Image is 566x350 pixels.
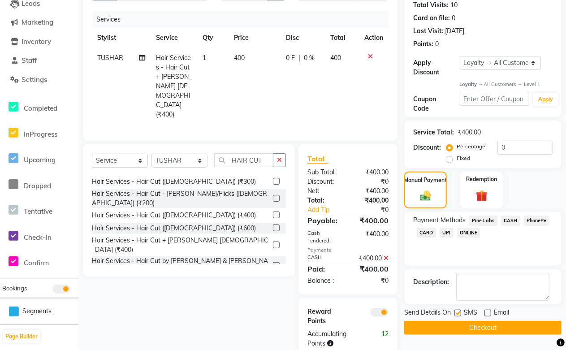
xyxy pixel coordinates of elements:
th: Total [325,28,359,48]
th: Service [151,28,198,48]
span: Total [307,154,328,164]
div: Hair Services - Hair Cut + [PERSON_NAME] [DEMOGRAPHIC_DATA] (₹400) [92,236,269,255]
button: Checkout [404,321,562,335]
div: ₹400.00 [348,186,396,196]
span: 400 [234,54,245,62]
div: Hair Services - Hair Cut ([DEMOGRAPHIC_DATA]) (₹400) [92,211,256,220]
span: Email [494,308,509,319]
div: ₹400.00 [348,229,396,245]
span: InProgress [24,130,57,138]
label: Manual Payment [404,176,447,184]
span: CASH [501,216,520,226]
input: Search or Scan [214,153,273,167]
div: Coupon Code [413,95,460,113]
span: SMS [464,308,477,319]
th: Stylist [92,28,151,48]
div: All Customers → Level 1 [460,81,553,88]
div: 0 [452,13,455,23]
div: 12 [372,329,395,348]
div: Total Visits: [413,0,449,10]
div: Hair Services - Hair Cut - [PERSON_NAME]/Flicks ([DEMOGRAPHIC_DATA]) (₹200) [92,189,269,208]
div: ₹0 [348,276,396,285]
div: Accumulating Points [301,329,372,348]
div: ₹400.00 [348,168,396,177]
div: Payable: [301,215,348,226]
div: Cash Tendered: [301,229,348,245]
div: Last Visit: [413,26,443,36]
a: Marketing [2,17,76,28]
span: Upcoming [24,156,56,164]
span: UPI [440,228,454,238]
label: Redemption [466,175,497,183]
span: Confirm [24,259,49,267]
div: Balance : [301,276,348,285]
span: PhonePe [524,216,549,226]
span: | [298,53,300,63]
span: Staff [22,56,37,65]
div: CASH [301,254,348,263]
div: Sub Total: [301,168,348,177]
div: Reward Points [301,307,348,326]
span: Pine Labs [469,216,497,226]
div: ₹400.00 [348,254,396,263]
div: Apply Discount [413,58,460,77]
label: Fixed [457,154,470,162]
div: Points: [413,39,433,49]
div: Hair Services - Hair Cut by [PERSON_NAME] & [PERSON_NAME] (₹700) [92,256,269,275]
div: Net: [301,186,348,196]
div: Payments [307,246,389,254]
div: Service Total: [413,128,454,137]
span: 0 % [304,53,315,63]
img: _gift.svg [472,189,491,203]
span: Send Details On [404,308,451,319]
input: Enter Offer / Coupon Code [460,92,530,106]
span: Check-In [24,233,52,242]
th: Qty [198,28,229,48]
div: [DATE] [445,26,464,36]
span: 0 F [286,53,295,63]
th: Price [229,28,281,48]
div: ₹400.00 [348,215,396,226]
span: TUSHAR [97,54,123,62]
span: Settings [22,75,47,84]
span: 1 [203,54,207,62]
span: Dropped [24,181,51,190]
div: Discount: [413,143,441,152]
div: Paid: [301,264,348,274]
span: CARD [417,228,436,238]
div: 10 [450,0,458,10]
span: Payment Methods [413,216,466,225]
img: _cash.svg [417,190,434,202]
div: 0 [435,39,439,49]
div: Hair Services - Hair Cut ([DEMOGRAPHIC_DATA]) (₹300) [92,177,256,186]
div: ₹400.00 [348,196,396,205]
span: Bookings [2,285,27,292]
div: Total: [301,196,348,205]
div: Card on file: [413,13,450,23]
span: 400 [331,54,341,62]
div: Hair Services - Hair Cut ([DEMOGRAPHIC_DATA]) (₹600) [92,224,256,233]
a: Add Tip [301,205,356,215]
span: Segments [22,307,52,316]
th: Disc [281,28,325,48]
div: Discount: [301,177,348,186]
div: Services [93,11,395,28]
a: Settings [2,75,76,85]
div: Description: [413,277,449,287]
span: Tentative [24,207,52,216]
div: ₹0 [348,177,396,186]
label: Percentage [457,143,485,151]
a: Inventory [2,37,76,47]
a: Staff [2,56,76,66]
span: Hair Services - Hair Cut + [PERSON_NAME] [DEMOGRAPHIC_DATA] (₹400) [156,54,192,118]
strong: Loyalty → [460,81,484,87]
span: Completed [24,104,57,112]
div: ₹400.00 [458,128,481,137]
span: ONLINE [457,228,480,238]
th: Action [359,28,389,48]
span: Inventory [22,37,51,46]
button: Apply [533,93,558,106]
div: ₹400.00 [348,264,396,274]
span: Marketing [22,18,53,26]
button: Page Builder [3,330,40,343]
